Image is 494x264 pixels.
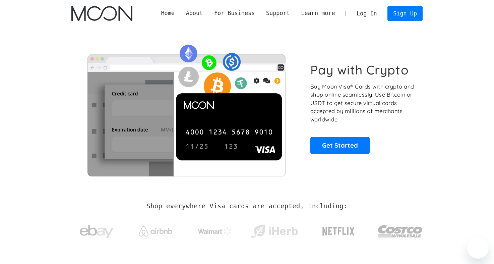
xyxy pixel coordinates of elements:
img: Walmart [198,227,232,235]
a: home [71,6,132,21]
img: ebay [80,221,113,242]
div: Learn more [296,9,341,17]
h2: Shop everywhere Visa cards are accepted, including: [146,203,347,210]
iframe: Button to launch messaging window [467,237,489,259]
img: Moon Cards let you spend your crypto anywhere Visa is accepted. [71,40,301,176]
div: Learn more [301,9,335,17]
a: Walmart [190,221,240,239]
a: Home [156,9,180,17]
h1: Pay with Crypto [310,62,409,77]
a: Netflix [309,216,369,243]
a: iHerb [249,216,299,244]
div: For Business [214,9,255,17]
a: ebay [71,214,121,246]
a: Get Started [310,137,370,154]
a: Costco [378,212,423,247]
div: For Business [208,9,260,17]
img: iHerb [249,223,299,240]
img: Costco [378,219,423,244]
div: Support [266,9,290,17]
img: Netflix [322,223,355,240]
div: About [186,9,203,17]
div: About [180,9,208,17]
img: Airbnb [139,226,172,236]
p: Buy Moon Visa® Cards with crypto and shop online seamlessly! Use Bitcoin or USDT to get secure vi... [310,83,415,124]
img: Moon Logo [71,6,132,21]
a: Log In [351,6,382,21]
div: Support [260,9,295,17]
a: Airbnb [131,219,181,240]
a: Sign Up [387,6,422,21]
